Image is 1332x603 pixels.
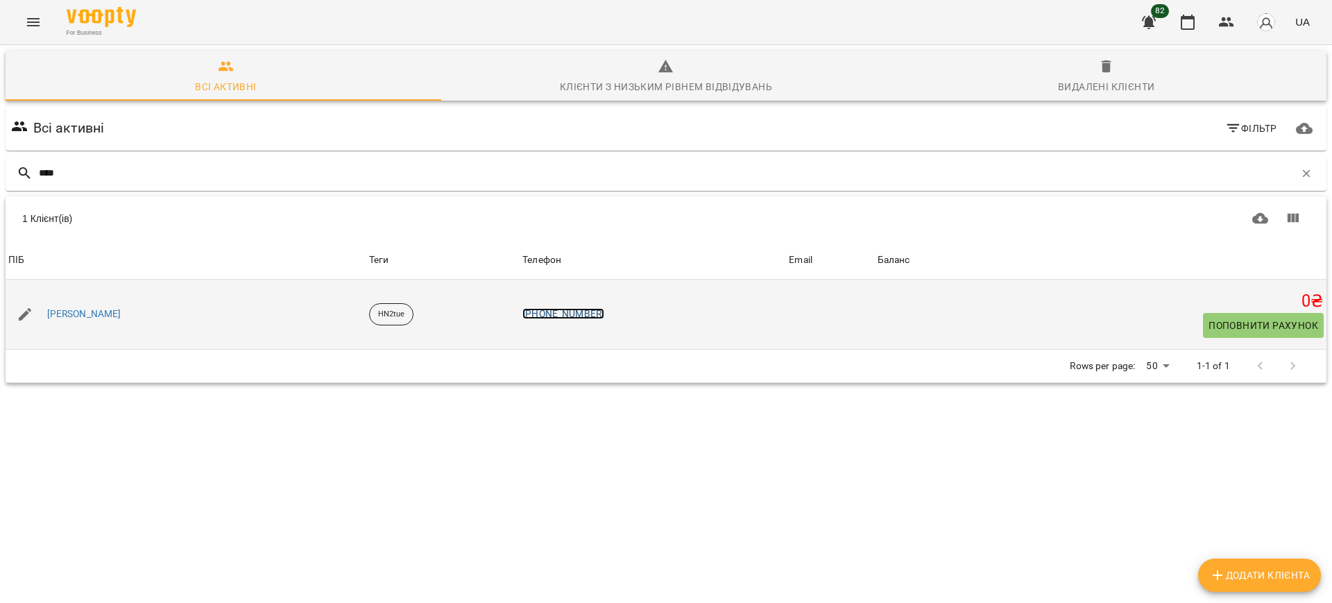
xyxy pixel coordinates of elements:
button: Menu [17,6,50,39]
div: Всі активні [195,78,256,95]
div: Email [789,252,812,269]
h5: 0 ₴ [878,291,1324,312]
div: Видалені клієнти [1058,78,1154,95]
span: Фільтр [1225,120,1277,137]
button: Завантажити CSV [1244,202,1277,235]
div: 1 Клієнт(ів) [22,212,658,226]
span: For Business [67,28,136,37]
button: Показати колонки [1276,202,1310,235]
span: Email [789,252,871,269]
div: HN2tue [369,303,414,325]
div: Sort [522,252,561,269]
p: Rows per page: [1070,359,1135,373]
img: Voopty Logo [67,7,136,27]
span: UA [1295,15,1310,29]
div: Sort [789,252,812,269]
button: UA [1290,9,1315,35]
span: Баланс [878,252,1324,269]
span: 82 [1151,4,1169,18]
div: Sort [878,252,910,269]
a: [PERSON_NAME] [47,307,121,321]
span: Телефон [522,252,783,269]
h6: Всі активні [33,117,105,139]
div: 50 [1141,356,1174,376]
span: ПІБ [8,252,364,269]
img: avatar_s.png [1256,12,1276,32]
div: Телефон [522,252,561,269]
span: Поповнити рахунок [1209,317,1318,334]
div: Table Toolbar [6,196,1326,241]
a: [PHONE_NUMBER] [522,308,604,319]
div: Клієнти з низьким рівнем відвідувань [560,78,772,95]
p: HN2tue [378,309,405,321]
div: Sort [8,252,24,269]
button: Поповнити рахунок [1203,313,1324,338]
p: 1-1 of 1 [1197,359,1230,373]
div: ПІБ [8,252,24,269]
div: Баланс [878,252,910,269]
div: Теги [369,252,517,269]
button: Фільтр [1220,116,1283,141]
